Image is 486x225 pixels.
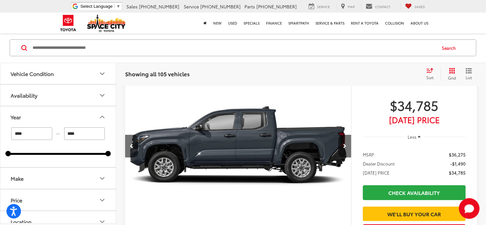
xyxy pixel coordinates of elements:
[317,4,330,9] span: Service
[0,190,116,211] button: PricePrice
[348,13,382,33] a: Rent a Toyota
[436,40,465,56] button: Search
[363,160,395,167] span: Dealer Discount
[201,3,241,10] span: [PHONE_NUMBER]
[449,169,466,176] span: $34,785
[98,196,106,204] div: Price
[225,13,241,33] a: Used
[466,75,472,80] span: List
[423,68,441,81] button: Select sort value
[304,3,335,10] a: Service
[11,114,21,120] div: Year
[139,3,180,10] span: [PHONE_NUMBER]
[87,14,126,32] img: Space City Toyota
[241,13,263,33] a: Specials
[0,168,116,189] button: MakeMake
[361,3,395,10] a: Contact
[11,71,54,77] div: Vehicle Condition
[336,3,360,10] a: Map
[348,4,355,9] span: Map
[363,169,390,176] span: [DATE] PRICE
[257,3,297,10] span: [PHONE_NUMBER]
[125,70,190,78] span: Showing all 105 vehicles
[401,3,430,10] a: My Saved Vehicles
[116,4,120,9] span: ▼
[98,91,106,99] div: Availability
[11,92,37,99] div: Availability
[0,85,116,106] button: AvailabilityAvailability
[375,4,391,9] span: Contact
[114,4,114,9] span: ​
[449,151,466,158] span: $36,275
[363,207,466,221] a: We'll Buy Your Car
[56,13,80,34] img: Toyota
[32,40,436,56] input: Search by Make, Model, or Keyword
[11,176,24,182] div: Make
[201,13,210,33] a: Home
[11,219,32,225] div: Location
[448,75,456,81] span: Grid
[98,70,106,78] div: Vehicle Condition
[184,3,199,10] span: Service
[426,75,433,80] span: Sort
[80,4,120,9] a: Select Language​
[382,13,408,33] a: Collision
[11,128,52,140] input: minimum
[363,185,466,200] a: Check Availability
[98,113,106,121] div: Year
[263,13,285,33] a: Finance
[64,128,105,140] input: maximum
[0,107,116,128] button: YearYear
[441,68,461,81] button: Grid View
[405,131,424,143] button: Less
[363,151,375,158] span: MSRP:
[80,4,113,9] span: Select Language
[98,175,106,182] div: Make
[338,135,351,157] button: Next image
[54,131,62,137] span: —
[459,198,480,219] svg: Start Chat
[459,198,480,219] button: Toggle Chat Window
[127,3,138,10] span: Sales
[408,134,416,140] span: Less
[363,97,466,113] span: $34,785
[11,197,22,203] div: Price
[408,13,432,33] a: About Us
[461,68,477,81] button: List View
[312,13,348,33] a: Service & Parts
[450,160,466,167] span: -$1,490
[415,4,425,9] span: Saved
[285,13,312,33] a: SmartPath
[0,63,116,84] button: Vehicle ConditionVehicle Condition
[363,116,466,123] span: [DATE] Price
[125,135,138,157] button: Previous image
[210,13,225,33] a: New
[245,3,255,10] span: Parts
